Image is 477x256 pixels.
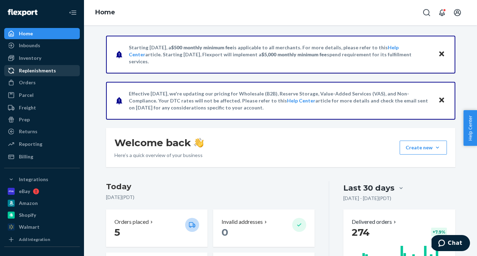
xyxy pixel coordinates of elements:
[4,28,80,39] a: Home
[4,209,80,221] a: Shopify
[106,209,208,247] button: Orders placed 5
[4,186,80,197] a: eBay
[400,141,447,155] button: Create new
[19,104,36,111] div: Freight
[4,40,80,51] a: Inbounds
[4,235,80,244] a: Add Integration
[114,136,204,149] h1: Welcome back
[432,235,470,253] iframe: Opens a widget where you can chat to one of our agents
[106,194,315,201] p: [DATE] ( PDT )
[343,195,391,202] p: [DATE] - [DATE] ( PDT )
[19,236,50,242] div: Add Integration
[261,51,327,57] span: $5,000 monthly minimum fee
[19,92,34,99] div: Parcel
[352,218,398,226] button: Delivered orders
[4,221,80,233] a: Walmart
[4,126,80,137] a: Returns
[450,6,464,20] button: Open account menu
[19,212,36,219] div: Shopify
[437,95,446,106] button: Close
[222,218,263,226] p: Invalid addresses
[4,65,80,76] a: Replenishments
[19,176,48,183] div: Integrations
[463,110,477,146] button: Help Center
[287,98,315,104] a: Help Center
[95,8,115,16] a: Home
[19,200,38,207] div: Amazon
[19,42,40,49] div: Inbounds
[114,226,120,238] span: 5
[437,49,446,59] button: Close
[194,138,204,148] img: hand-wave emoji
[66,6,80,20] button: Close Navigation
[213,209,315,247] button: Invalid addresses 0
[343,183,394,193] div: Last 30 days
[171,44,233,50] span: $500 monthly minimum fee
[129,90,432,111] p: Effective [DATE], we're updating our pricing for Wholesale (B2B), Reserve Storage, Value-Added Se...
[114,218,149,226] p: Orders placed
[4,77,80,88] a: Orders
[4,138,80,150] a: Reporting
[19,67,56,74] div: Replenishments
[90,2,121,23] ol: breadcrumbs
[19,128,37,135] div: Returns
[8,9,37,16] img: Flexport logo
[222,226,228,238] span: 0
[19,116,30,123] div: Prep
[4,102,80,113] a: Freight
[129,44,432,65] p: Starting [DATE], a is applicable to all merchants. For more details, please refer to this article...
[106,181,315,192] h3: Today
[19,153,33,160] div: Billing
[4,114,80,125] a: Prep
[4,90,80,101] a: Parcel
[19,141,42,148] div: Reporting
[19,55,41,62] div: Inventory
[4,174,80,185] button: Integrations
[19,79,36,86] div: Orders
[4,198,80,209] a: Amazon
[4,52,80,64] a: Inventory
[114,152,204,159] p: Here’s a quick overview of your business
[19,30,33,37] div: Home
[4,151,80,162] a: Billing
[19,223,40,230] div: Walmart
[431,228,447,236] div: + 7.9 %
[435,6,449,20] button: Open notifications
[420,6,434,20] button: Open Search Box
[19,188,30,195] div: eBay
[352,226,370,238] span: 274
